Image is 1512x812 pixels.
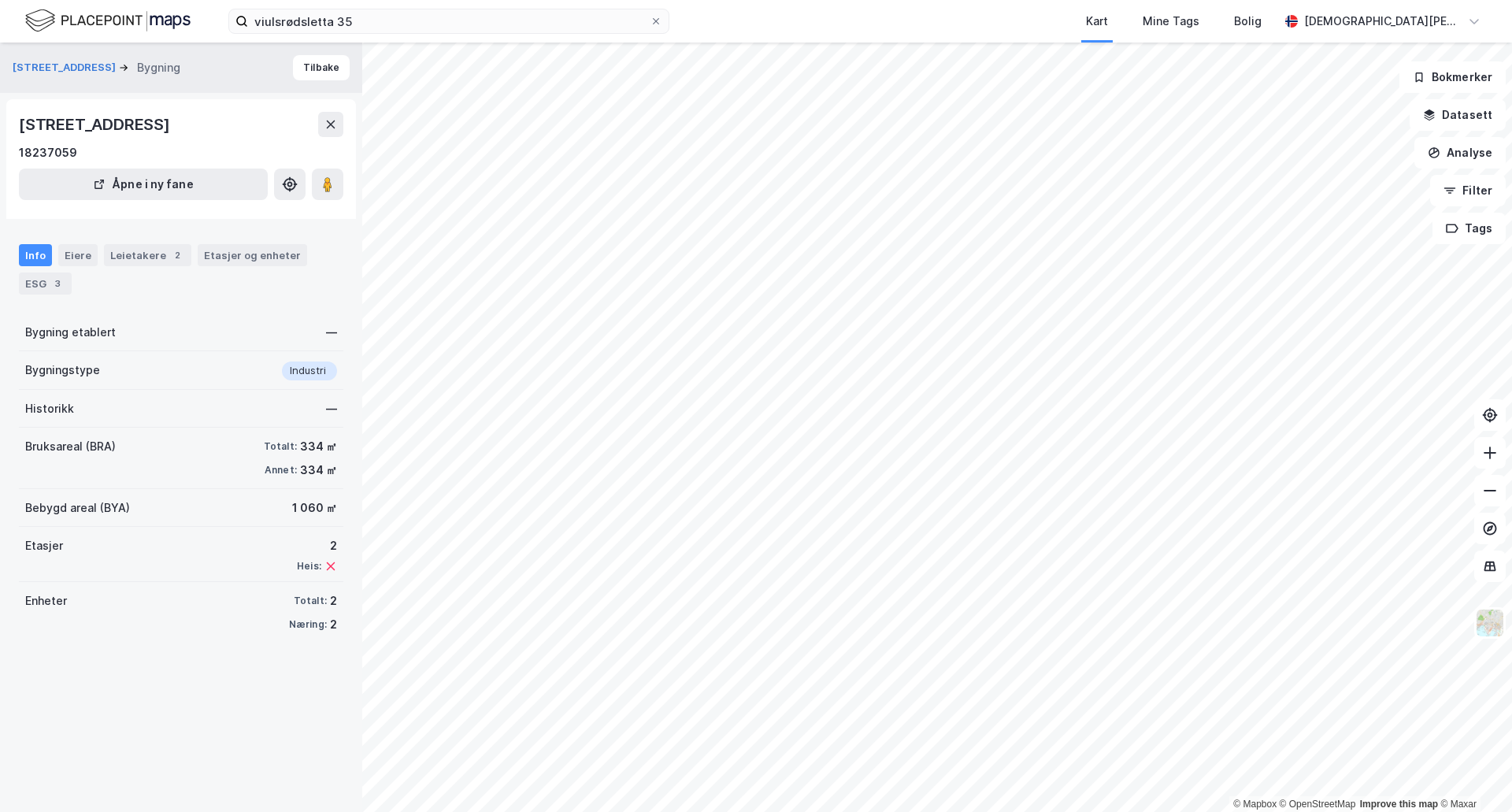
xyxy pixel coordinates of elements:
div: Totalt: [294,595,327,607]
div: Leietakere [104,244,191,266]
div: Heis: [297,560,321,573]
div: 2 [169,247,185,263]
button: Analyse [1414,137,1506,169]
a: Improve this map [1360,799,1438,810]
div: Etasjer [25,536,63,555]
div: Etasjer og enheter [204,248,301,262]
div: Bygning etablert [25,323,116,342]
div: Mine Tags [1143,12,1199,31]
div: — [326,399,337,418]
div: Bygningstype [25,361,100,380]
div: 1 060 ㎡ [292,499,337,517]
div: Bebygd areal (BYA) [25,499,130,517]
div: [STREET_ADDRESS] [19,112,173,137]
div: — [326,323,337,342]
div: Enheter [25,591,67,610]
div: 2 [330,615,337,634]
button: [STREET_ADDRESS] [13,60,119,76]
div: Historikk [25,399,74,418]
div: Eiere [58,244,98,266]
button: Filter [1430,175,1506,206]
div: 334 ㎡ [300,437,337,456]
div: Kart [1086,12,1108,31]
div: Bolig [1234,12,1262,31]
div: ESG [19,273,72,295]
div: 2 [297,536,337,555]
div: 3 [50,276,65,291]
iframe: Chat Widget [1433,736,1512,812]
button: Tilbake [293,55,350,80]
div: Næring: [289,618,327,631]
button: Datasett [1410,99,1506,131]
div: Bruksareal (BRA) [25,437,116,456]
div: Bygning [137,58,180,77]
button: Bokmerker [1399,61,1506,93]
div: Info [19,244,52,266]
div: Annet: [265,464,297,476]
button: Tags [1432,213,1506,244]
div: Kontrollprogram for chat [1433,736,1512,812]
button: Åpne i ny fane [19,169,268,200]
a: OpenStreetMap [1280,799,1356,810]
div: [DEMOGRAPHIC_DATA][PERSON_NAME] [1304,12,1462,31]
div: 18237059 [19,143,77,162]
input: Søk på adresse, matrikkel, gårdeiere, leietakere eller personer [248,9,650,33]
div: 334 ㎡ [300,461,337,480]
img: logo.f888ab2527a4732fd821a326f86c7f29.svg [25,7,191,35]
div: Totalt: [264,440,297,453]
img: Z [1475,608,1505,638]
div: 2 [330,591,337,610]
a: Mapbox [1233,799,1277,810]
